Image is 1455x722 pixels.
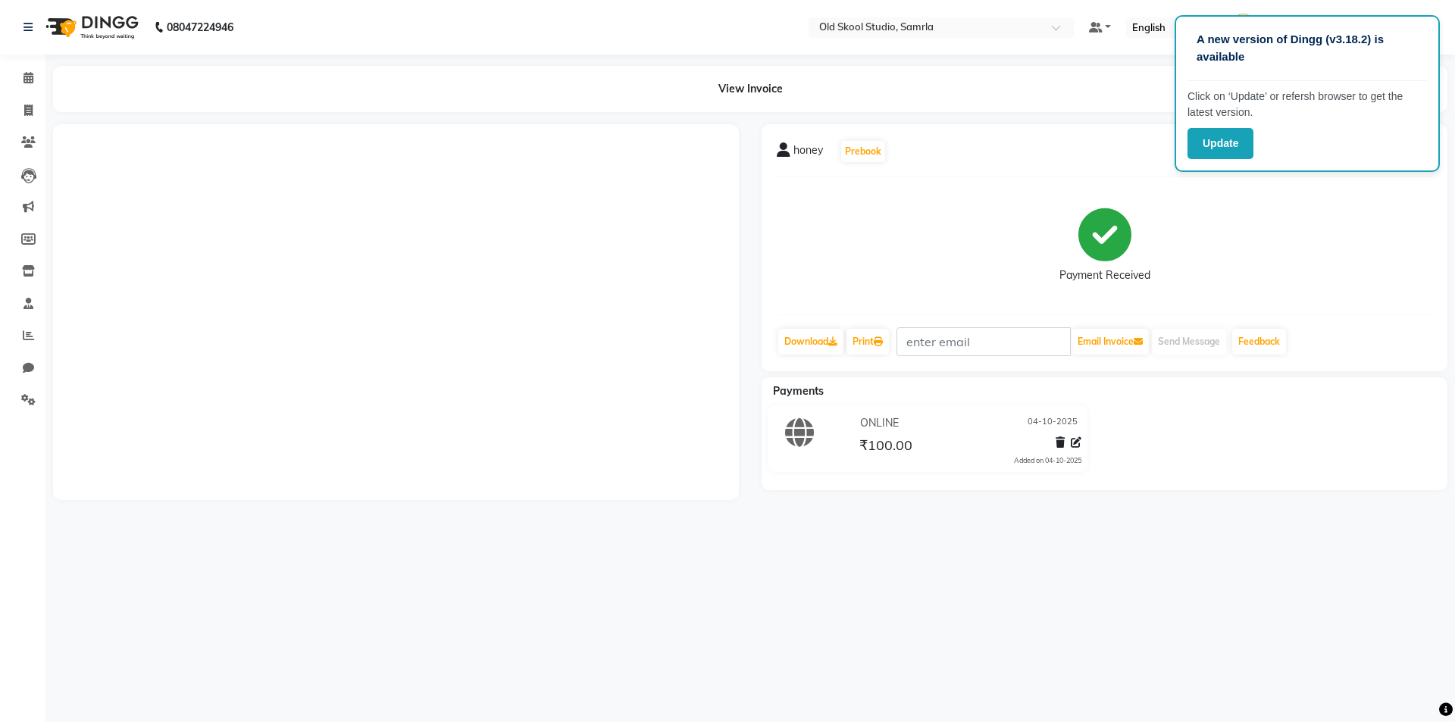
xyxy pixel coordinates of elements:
a: Feedback [1232,329,1286,355]
button: Prebook [841,141,885,162]
button: Email Invoice [1072,329,1149,355]
img: logo [39,6,142,48]
span: Payments [773,384,824,398]
button: Update [1187,128,1253,159]
p: Click on ‘Update’ or refersh browser to get the latest version. [1187,89,1427,120]
a: Print [846,329,889,355]
span: honey [793,142,823,164]
span: ₹100.00 [859,436,912,458]
input: enter email [896,327,1071,356]
div: Added on 04-10-2025 [1014,455,1081,466]
span: ONLINE [860,415,899,431]
div: View Invoice [53,66,1447,112]
b: 08047224946 [167,6,233,48]
button: Send Message [1152,329,1226,355]
p: A new version of Dingg (v3.18.2) is available [1197,31,1418,65]
span: 04-10-2025 [1028,415,1078,431]
img: OLD SKOOL STUDIO (Manager) [1230,14,1256,40]
a: Download [778,329,843,355]
div: Payment Received [1059,267,1150,283]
